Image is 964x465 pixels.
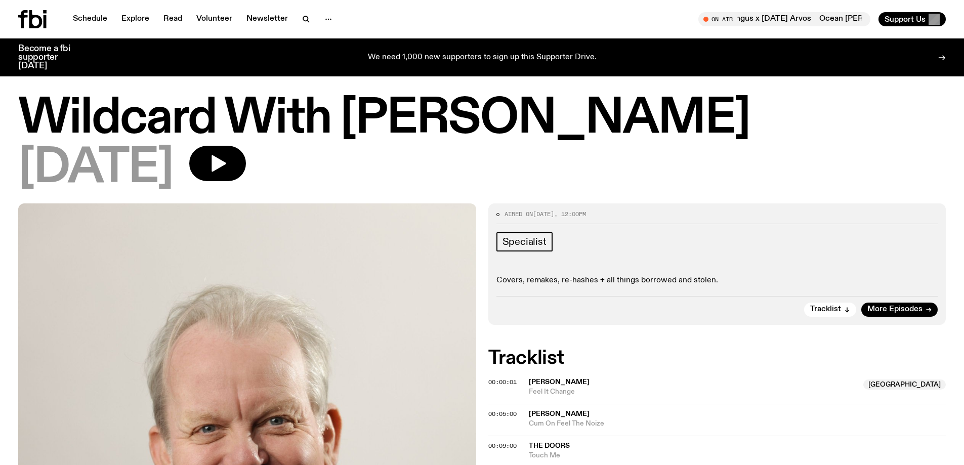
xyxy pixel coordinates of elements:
[157,12,188,26] a: Read
[804,303,856,317] button: Tracklist
[529,451,946,460] span: Touch Me
[529,410,590,417] span: [PERSON_NAME]
[488,411,517,417] button: 00:05:00
[529,442,570,449] span: The Doors
[488,349,946,367] h2: Tracklist
[488,443,517,449] button: 00:09:00
[810,306,841,313] span: Tracklist
[529,419,946,429] span: Cum On Feel The Noize
[867,306,923,313] span: More Episodes
[533,210,554,218] span: [DATE]
[368,53,597,62] p: We need 1,000 new supporters to sign up this Supporter Drive.
[190,12,238,26] a: Volunteer
[496,232,553,251] a: Specialist
[67,12,113,26] a: Schedule
[496,276,938,285] p: Covers, remakes, re-hashes + all things borrowed and stolen.
[18,146,173,191] span: [DATE]
[861,303,938,317] a: More Episodes
[885,15,926,24] span: Support Us
[488,379,517,385] button: 00:00:01
[529,387,858,397] span: Feel It Change
[505,210,533,218] span: Aired on
[698,12,870,26] button: On AirOcean [PERSON_NAME] & Angus x [DATE] ArvosOcean [PERSON_NAME] & Angus x [DATE] Arvos
[18,45,83,70] h3: Become a fbi supporter [DATE]
[554,210,586,218] span: , 12:00pm
[863,379,946,390] span: [GEOGRAPHIC_DATA]
[240,12,294,26] a: Newsletter
[529,378,590,386] span: [PERSON_NAME]
[18,96,946,142] h1: Wildcard With [PERSON_NAME]
[502,236,547,247] span: Specialist
[878,12,946,26] button: Support Us
[115,12,155,26] a: Explore
[488,442,517,450] span: 00:09:00
[488,378,517,386] span: 00:00:01
[488,410,517,418] span: 00:05:00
